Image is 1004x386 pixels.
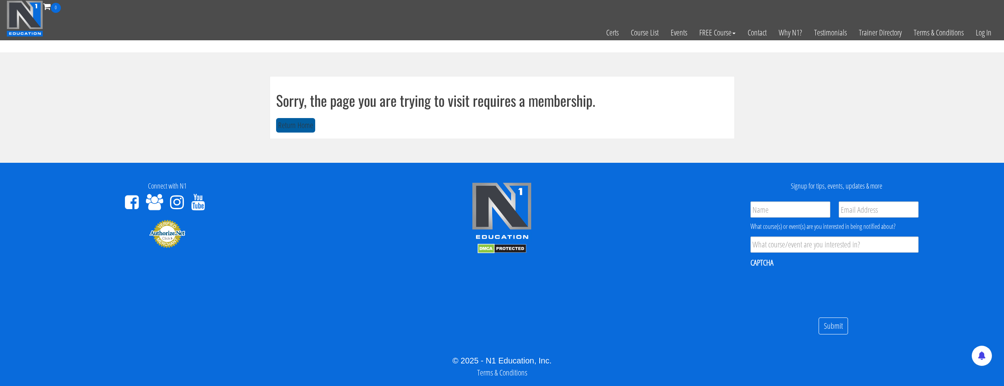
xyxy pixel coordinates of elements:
[276,118,315,133] button: Return Home
[853,13,908,52] a: Trainer Directory
[750,237,919,253] input: What course/event are you interested in?
[51,3,61,13] span: 0
[6,182,328,190] h4: Connect with N1
[750,257,773,268] label: CAPTCHA
[600,13,625,52] a: Certs
[908,13,970,52] a: Terms & Conditions
[276,92,728,108] h1: Sorry, the page you are trying to visit requires a membership.
[819,318,848,335] input: Submit
[665,13,693,52] a: Events
[742,13,773,52] a: Contact
[693,13,742,52] a: FREE Course
[970,13,998,52] a: Log In
[625,13,665,52] a: Course List
[472,182,532,242] img: n1-edu-logo
[750,222,919,231] div: What course(s) or event(s) are you interested in being notified about?
[43,1,61,12] a: 0
[750,273,873,305] iframe: reCAPTCHA
[478,244,526,253] img: DMCA.com Protection Status
[149,219,185,248] img: Authorize.Net Merchant - Click to Verify
[750,201,830,218] input: Name
[477,367,527,378] a: Terms & Conditions
[676,182,998,190] h4: Signup for tips, events, updates & more
[6,355,998,367] div: © 2025 - N1 Education, Inc.
[6,0,43,37] img: n1-education
[773,13,808,52] a: Why N1?
[839,201,919,218] input: Email Address
[808,13,853,52] a: Testimonials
